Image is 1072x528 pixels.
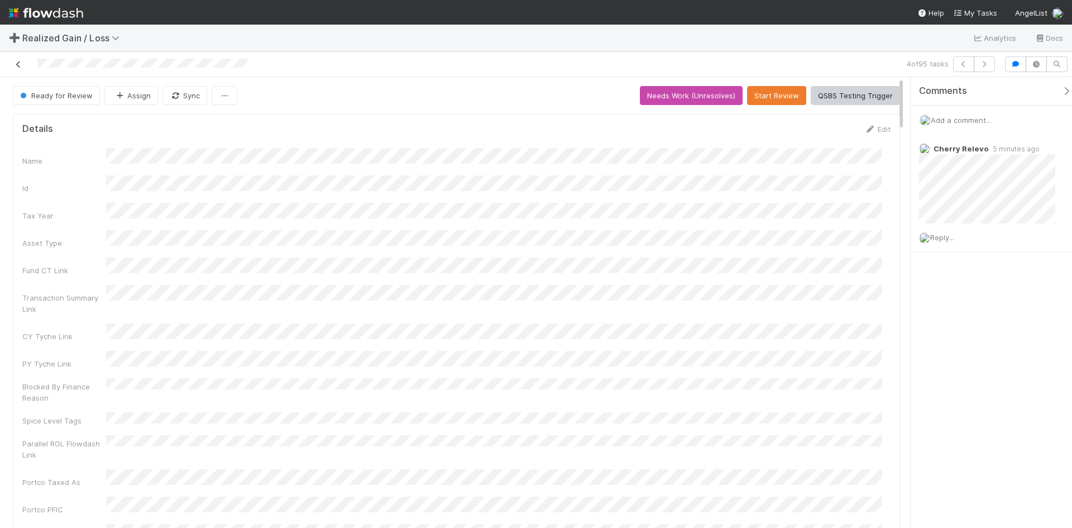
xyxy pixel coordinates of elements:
[934,144,989,153] span: Cherry Relevo
[953,7,997,18] a: My Tasks
[22,183,106,194] div: Id
[22,210,106,221] div: Tax Year
[22,415,106,426] div: Spice Level Tags
[22,292,106,315] div: Transaction Summary Link
[931,116,991,125] span: Add a comment...
[907,58,949,69] span: 4 of 95 tasks
[1052,8,1063,19] img: avatar_1c2f0edd-858e-4812-ac14-2a8986687c67.png
[22,381,106,403] div: Blocked By Finance Reason
[22,155,106,167] div: Name
[9,33,20,42] span: ➕
[162,86,207,105] button: Sync
[864,125,891,134] a: Edit
[953,8,997,17] span: My Tasks
[22,32,125,44] span: Realized Gain / Loss
[22,237,106,249] div: Asset Type
[104,86,158,105] button: Assign
[747,86,806,105] button: Start Review
[22,331,106,342] div: CY Tyche Link
[1015,8,1047,17] span: AngelList
[9,3,83,22] img: logo-inverted-e16ddd16eac7371096b0.svg
[22,265,106,276] div: Fund CT Link
[930,233,954,242] span: Reply...
[811,86,900,105] button: QSBS Testing Trigger
[22,477,106,488] div: Portco Taxed As
[22,438,106,460] div: Parallel RGL Flowdash Link
[919,85,967,97] span: Comments
[919,143,930,154] img: avatar_1c2f0edd-858e-4812-ac14-2a8986687c67.png
[1035,31,1063,45] a: Docs
[919,232,930,244] img: avatar_1c2f0edd-858e-4812-ac14-2a8986687c67.png
[640,86,743,105] button: Needs Work (Unresolves)
[973,31,1017,45] a: Analytics
[22,358,106,369] div: PY Tyche Link
[920,115,931,126] img: avatar_1c2f0edd-858e-4812-ac14-2a8986687c67.png
[22,123,53,135] h5: Details
[989,145,1040,153] span: 5 minutes ago
[917,7,944,18] div: Help
[22,504,106,515] div: Portco PFIC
